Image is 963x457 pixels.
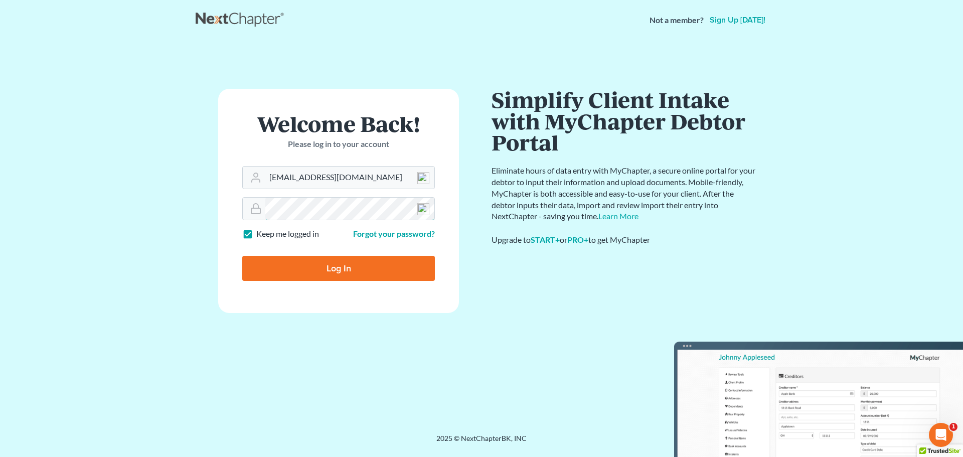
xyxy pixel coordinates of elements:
[492,89,757,153] h1: Simplify Client Intake with MyChapter Debtor Portal
[417,172,429,184] img: npw-badge-icon-locked.svg
[242,138,435,150] p: Please log in to your account
[531,235,560,244] a: START+
[567,235,588,244] a: PRO+
[650,15,704,26] strong: Not a member?
[949,423,957,431] span: 1
[256,228,319,240] label: Keep me logged in
[242,256,435,281] input: Log In
[265,167,434,189] input: Email Address
[492,165,757,222] p: Eliminate hours of data entry with MyChapter, a secure online portal for your debtor to input the...
[708,16,767,24] a: Sign up [DATE]!
[242,113,435,134] h1: Welcome Back!
[196,433,767,451] div: 2025 © NextChapterBK, INC
[492,234,757,246] div: Upgrade to or to get MyChapter
[417,203,429,215] img: npw-badge-icon-locked.svg
[353,229,435,238] a: Forgot your password?
[598,211,638,221] a: Learn More
[929,423,953,447] iframe: Intercom live chat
